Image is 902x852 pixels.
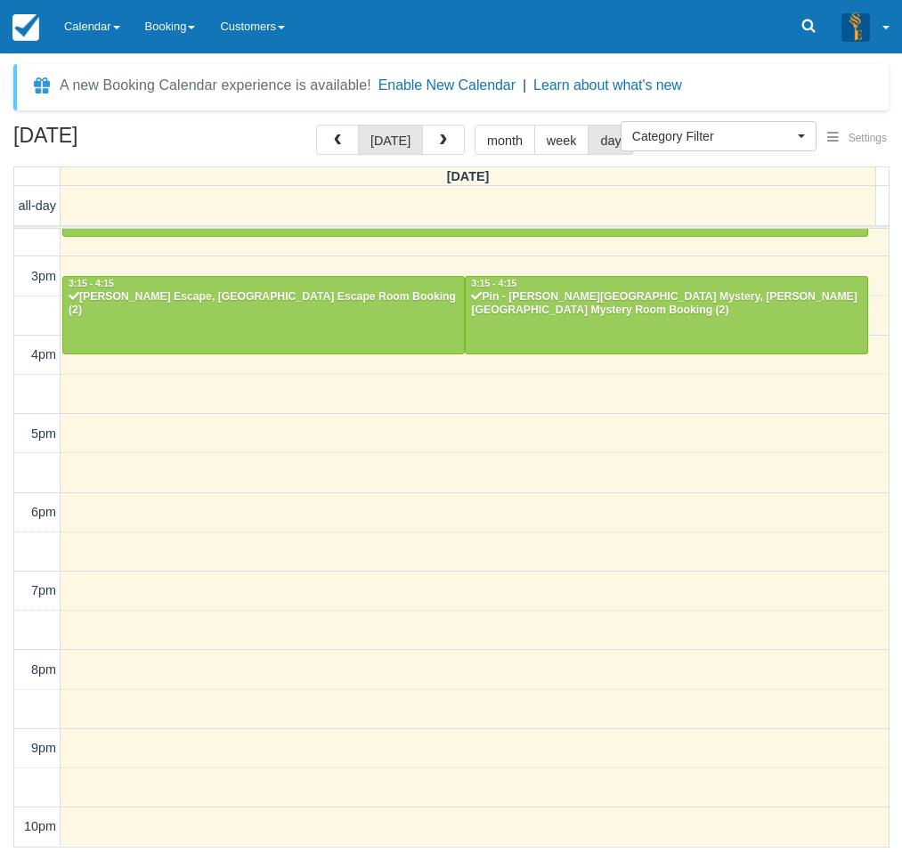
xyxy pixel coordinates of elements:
[31,662,56,677] span: 8pm
[31,426,56,441] span: 5pm
[358,125,423,155] button: [DATE]
[841,12,870,41] img: A3
[19,199,56,213] span: all-day
[31,505,56,519] span: 6pm
[31,741,56,755] span: 9pm
[523,77,526,93] span: |
[31,269,56,283] span: 3pm
[817,126,898,151] button: Settings
[588,125,633,155] button: day
[13,125,239,158] h2: [DATE]
[60,75,371,96] div: A new Booking Calendar experience is available!
[475,125,535,155] button: month
[849,132,887,144] span: Settings
[24,819,56,833] span: 10pm
[447,169,490,183] span: [DATE]
[534,125,589,155] button: week
[62,276,465,354] a: 3:15 - 4:15[PERSON_NAME] Escape, [GEOGRAPHIC_DATA] Escape Room Booking (2)
[621,121,817,151] button: Category Filter
[632,127,793,145] span: Category Filter
[471,279,516,288] span: 3:15 - 4:15
[31,583,56,597] span: 7pm
[31,347,56,361] span: 4pm
[470,290,862,319] div: Pin - [PERSON_NAME][GEOGRAPHIC_DATA] Mystery, [PERSON_NAME][GEOGRAPHIC_DATA] Mystery Room Booking...
[12,14,39,41] img: checkfront-main-nav-mini-logo.png
[465,276,867,354] a: 3:15 - 4:15Pin - [PERSON_NAME][GEOGRAPHIC_DATA] Mystery, [PERSON_NAME][GEOGRAPHIC_DATA] Mystery R...
[378,77,516,94] button: Enable New Calendar
[68,290,459,319] div: [PERSON_NAME] Escape, [GEOGRAPHIC_DATA] Escape Room Booking (2)
[533,77,682,93] a: Learn about what's new
[69,279,114,288] span: 3:15 - 4:15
